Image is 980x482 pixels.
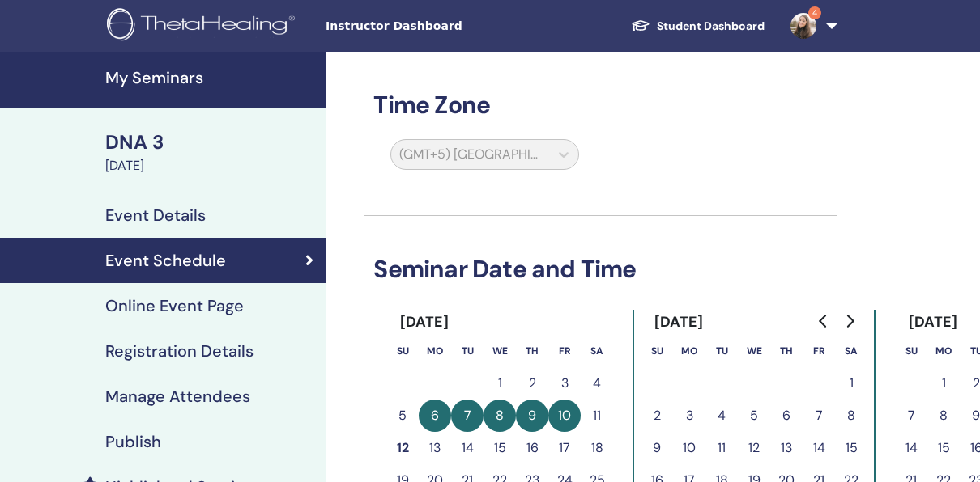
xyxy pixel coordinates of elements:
button: 5 [738,400,770,432]
button: 6 [419,400,451,432]
th: Sunday [386,335,419,367]
h4: My Seminars [105,68,317,87]
button: 13 [770,432,803,464]
button: 12 [738,432,770,464]
span: Instructor Dashboard [326,18,569,35]
h3: Time Zone [364,91,837,120]
button: 7 [451,400,484,432]
button: 7 [895,400,927,432]
th: Friday [548,335,581,367]
th: Sunday [895,335,927,367]
th: Wednesday [738,335,770,367]
button: 17 [548,432,581,464]
h4: Online Event Page [105,296,244,315]
button: 11 [705,432,738,464]
a: DNA 3[DATE] [96,129,326,175]
button: Go to next month [837,305,863,337]
button: 15 [484,432,516,464]
img: default.jpg [790,13,816,39]
h4: Event Schedule [105,251,226,270]
div: [DATE] [641,310,716,335]
button: 7 [803,400,835,432]
button: 9 [516,400,548,432]
button: 8 [835,400,867,432]
th: Monday [419,335,451,367]
button: 14 [803,432,835,464]
button: 4 [581,367,613,400]
button: 10 [673,432,705,464]
th: Monday [927,335,960,367]
button: 12 [386,432,419,464]
button: 1 [927,367,960,400]
th: Tuesday [705,335,738,367]
button: 6 [770,400,803,432]
button: 9 [641,432,673,464]
h4: Publish [105,432,161,451]
h3: Seminar Date and Time [364,255,837,284]
button: 11 [581,400,613,432]
h4: Registration Details [105,341,254,361]
button: 1 [484,367,516,400]
span: 4 [808,6,821,19]
h4: Manage Attendees [105,387,250,406]
button: 2 [641,400,673,432]
img: logo.png [107,8,300,44]
th: Saturday [581,335,613,367]
th: Wednesday [484,335,516,367]
button: 16 [516,432,548,464]
button: 14 [895,432,927,464]
a: Student Dashboard [618,11,778,41]
h4: Event Details [105,205,206,225]
div: [DATE] [386,310,462,335]
th: Friday [803,335,835,367]
th: Sunday [641,335,673,367]
button: 15 [927,432,960,464]
th: Monday [673,335,705,367]
img: graduation-cap-white.svg [631,19,650,32]
button: 1 [835,367,867,400]
th: Thursday [770,335,803,367]
button: 15 [835,432,867,464]
button: Go to previous month [811,305,837,337]
div: DNA 3 [105,129,317,156]
button: 3 [673,400,705,432]
button: 5 [386,400,419,432]
button: 2 [516,367,548,400]
th: Thursday [516,335,548,367]
button: 13 [419,432,451,464]
div: [DATE] [105,156,317,175]
button: 18 [581,432,613,464]
button: 8 [484,400,516,432]
button: 10 [548,400,581,432]
div: [DATE] [895,310,970,335]
button: 4 [705,400,738,432]
th: Saturday [835,335,867,367]
button: 14 [451,432,484,464]
button: 3 [548,367,581,400]
th: Tuesday [451,335,484,367]
button: 8 [927,400,960,432]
